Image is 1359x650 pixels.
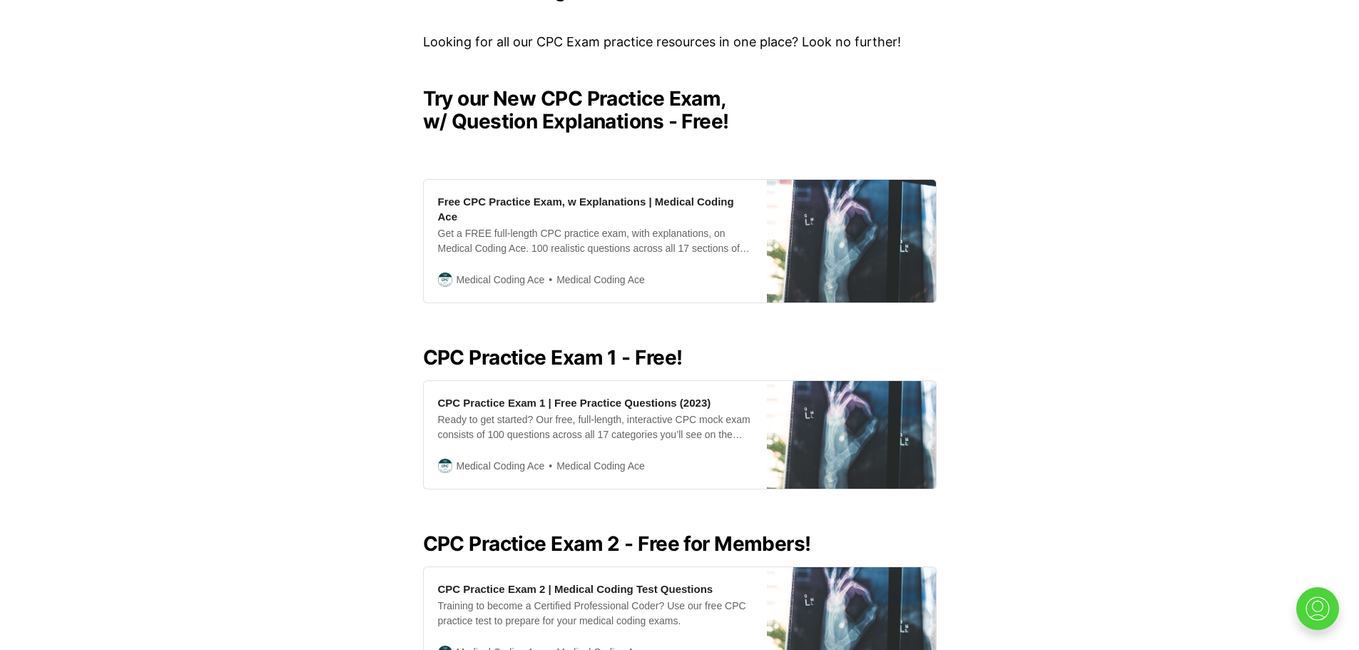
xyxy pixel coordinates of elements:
[457,272,545,288] span: Medical Coding Ace
[438,582,713,596] div: CPC Practice Exam 2 | Medical Coding Test Questions
[423,532,937,555] h2: CPC Practice Exam 2 - Free for Members!
[1284,580,1359,650] iframe: portal-trigger
[438,412,753,442] div: Ready to get started? Our free, full-length, interactive CPC mock exam consists of 100 questions ...
[544,272,645,288] span: Medical Coding Ace
[438,226,753,256] div: Get a FREE full-length CPC practice exam, with explanations, on Medical Coding Ace. 100 realistic...
[438,395,711,410] div: CPC Practice Exam 1 | Free Practice Questions (2023)
[438,599,753,629] div: Training to become a Certified Professional Coder? Use our free CPC practice test to prepare for ...
[438,194,753,224] div: Free CPC Practice Exam, w Explanations | Medical Coding Ace
[423,179,937,303] a: Free CPC Practice Exam, w Explanations | Medical Coding AceGet a FREE full-length CPC practice ex...
[423,346,937,369] h2: CPC Practice Exam 1 - Free!
[457,458,545,474] span: Medical Coding Ace
[544,458,645,474] span: Medical Coding Ace
[423,380,937,489] a: CPC Practice Exam 1 | Free Practice Questions (2023)Ready to get started? Our free, full-length, ...
[423,32,937,53] p: Looking for all our CPC Exam practice resources in one place? Look no further!
[423,87,937,133] h2: Try our New CPC Practice Exam, w/ Question Explanations - Free!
